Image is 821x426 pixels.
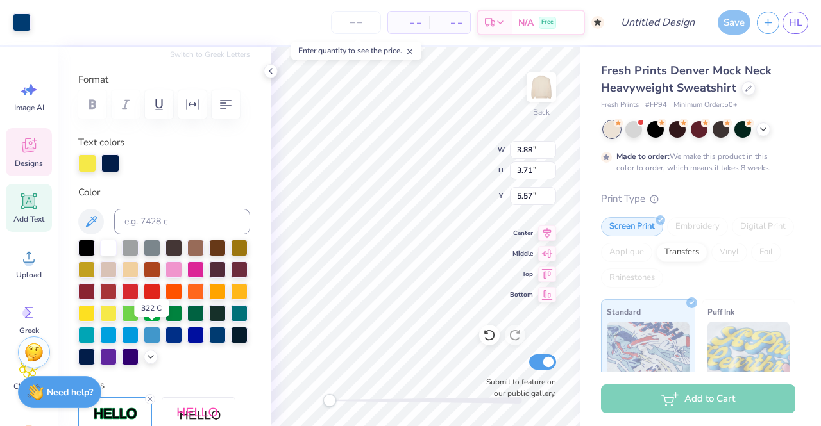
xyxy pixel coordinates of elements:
input: – – [331,11,381,34]
span: Puff Ink [707,305,734,318]
span: – – [396,16,421,29]
span: Minimum Order: 50 + [673,100,738,111]
img: Back [529,74,554,100]
span: Greek [19,325,39,336]
div: Digital Print [732,217,794,236]
span: N/A [518,16,534,29]
strong: Made to order: [616,151,670,161]
span: Free [541,18,554,27]
span: Middle [510,249,533,259]
span: Standard [607,305,641,318]
div: We make this product in this color to order, which means it takes 8 weeks. [616,151,774,174]
input: Untitled Design [611,10,705,35]
label: Color [78,185,250,200]
div: Foil [751,243,781,262]
div: Embroidery [667,217,728,236]
strong: Need help? [47,386,93,398]
span: Clipart & logos [8,381,50,402]
span: – – [437,16,462,29]
a: HL [783,12,808,34]
div: Enter quantity to see the price. [291,42,421,60]
input: e.g. 7428 c [114,209,250,234]
div: Screen Print [601,217,663,236]
div: Rhinestones [601,268,663,288]
span: Bottom [510,290,533,300]
span: Image AI [14,102,44,113]
div: 322 C [134,299,169,317]
img: Stroke [93,407,138,422]
img: Standard [607,322,690,386]
button: Switch to Greek Letters [170,49,250,60]
div: Back [533,106,550,118]
label: Text colors [78,135,124,150]
span: Center [510,228,533,238]
div: Accessibility label [323,394,336,407]
img: Puff Ink [707,322,790,386]
img: Shadow [176,407,221,423]
span: Fresh Prints Denver Mock Neck Heavyweight Sweatshirt [601,63,772,95]
div: Applique [601,243,652,262]
label: Submit to feature on our public gallery. [479,376,556,399]
span: Add Text [13,214,44,224]
label: Format [78,72,250,87]
span: Top [510,269,533,279]
span: HL [789,15,802,30]
span: # FP94 [645,100,667,111]
span: Fresh Prints [601,100,639,111]
div: Transfers [656,243,707,262]
div: Print Type [601,192,795,206]
span: Designs [15,158,43,168]
span: Upload [16,270,42,280]
div: Vinyl [711,243,747,262]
